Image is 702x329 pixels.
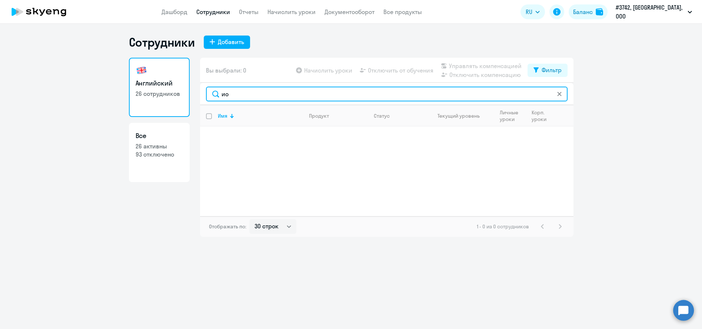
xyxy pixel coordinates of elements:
[218,113,303,119] div: Имя
[136,90,183,98] p: 26 сотрудников
[209,223,246,230] span: Отображать по:
[309,113,367,119] div: Продукт
[204,36,250,49] button: Добавить
[136,64,147,76] img: english
[500,109,525,122] div: Личные уроки
[325,8,375,16] a: Документооборот
[129,35,195,50] h1: Сотрудники
[196,8,230,16] a: Сотрудники
[309,113,329,119] div: Продукт
[383,8,422,16] a: Все продукты
[520,4,545,19] button: RU
[528,64,568,77] button: Фильтр
[136,142,183,150] p: 26 активны
[477,223,529,230] span: 1 - 0 из 0 сотрудников
[532,109,546,122] div: Корп. уроки
[431,113,493,119] div: Текущий уровень
[239,8,259,16] a: Отчеты
[612,3,696,21] button: #3742, [GEOGRAPHIC_DATA], ООО
[500,109,519,122] div: Личные уроки
[136,150,183,158] p: 93 отключено
[374,113,425,119] div: Статус
[162,8,187,16] a: Дашборд
[596,8,603,16] img: balance
[569,4,608,19] button: Балансbalance
[218,113,227,119] div: Имя
[129,123,190,182] a: Все26 активны93 отключено
[526,7,532,16] span: RU
[136,78,183,88] h3: Английский
[267,8,316,16] a: Начислить уроки
[206,87,568,101] input: Поиск по имени, email, продукту или статусу
[573,7,593,16] div: Баланс
[374,113,390,119] div: Статус
[532,109,552,122] div: Корп. уроки
[136,131,183,141] h3: Все
[616,3,685,21] p: #3742, [GEOGRAPHIC_DATA], ООО
[542,66,562,74] div: Фильтр
[129,58,190,117] a: Английский26 сотрудников
[206,66,246,75] span: Вы выбрали: 0
[218,37,244,46] div: Добавить
[437,113,480,119] div: Текущий уровень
